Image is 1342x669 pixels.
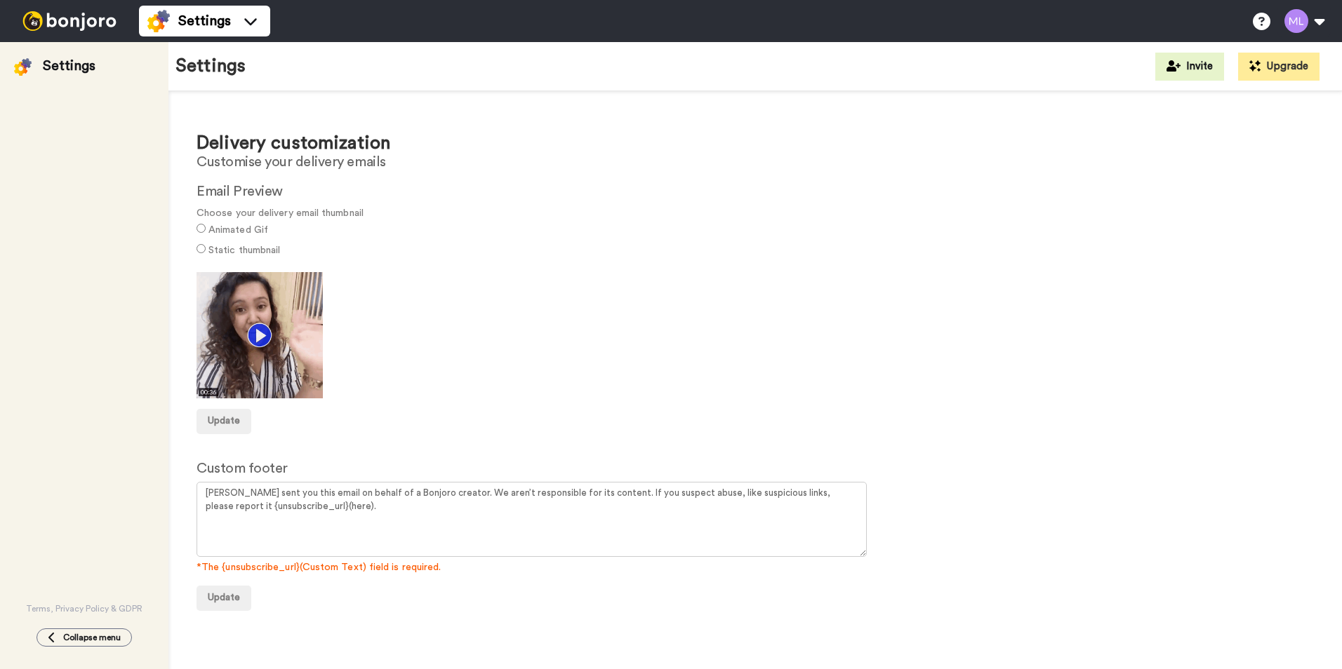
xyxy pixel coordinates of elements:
h2: Email Preview [197,184,1314,199]
h1: Settings [175,56,246,76]
span: Update [208,593,240,602]
span: Choose your delivery email thumbnail [197,206,1314,221]
span: Update [208,416,240,426]
img: bj-logo-header-white.svg [17,11,122,31]
button: Update [197,409,251,434]
div: Settings [43,56,95,76]
img: c713b795-656f-4edb-9759-2201f17354ac.gif [197,272,323,398]
textarea: [PERSON_NAME] sent you this email on behalf of a Bonjoro creator. We aren’t responsible for its c... [197,482,867,557]
button: Invite [1155,53,1224,81]
label: Custom footer [197,459,288,479]
button: Collapse menu [36,628,132,647]
span: Collapse menu [63,632,121,643]
h1: Delivery customization [197,133,1314,154]
span: *The {unsubscribe_url}(Custom Text) field is required. [197,560,1314,575]
button: Update [197,586,251,611]
img: settings-colored.svg [147,10,170,32]
label: Static thumbnail [208,243,280,258]
button: Upgrade [1238,53,1320,81]
h2: Customise your delivery emails [197,154,1314,170]
label: Animated Gif [208,223,268,238]
img: settings-colored.svg [14,58,32,76]
span: Settings [178,11,231,31]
